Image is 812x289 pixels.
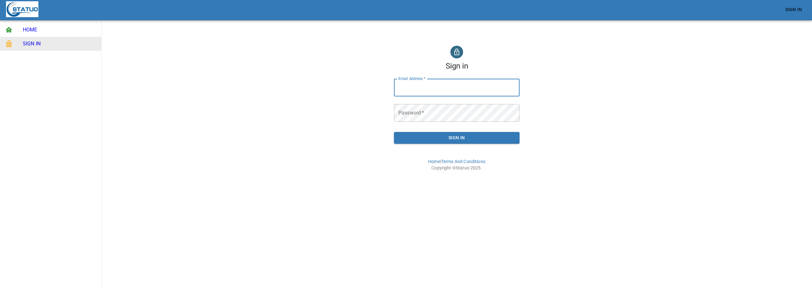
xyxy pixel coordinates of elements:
p: | Copyright © 2025 . [104,149,809,171]
span: SIGN IN [23,40,96,48]
button: Sign In [394,132,520,144]
span: HOME [23,26,96,34]
span: Sign In [785,6,802,14]
a: Statuo [456,165,469,170]
span: Sign In [399,134,514,142]
a: Terms And Conditions [441,159,485,164]
a: Home [428,159,440,164]
a: Sign In [783,4,804,16]
h1: Sign in [446,61,468,71]
img: Statuo [6,1,38,17]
